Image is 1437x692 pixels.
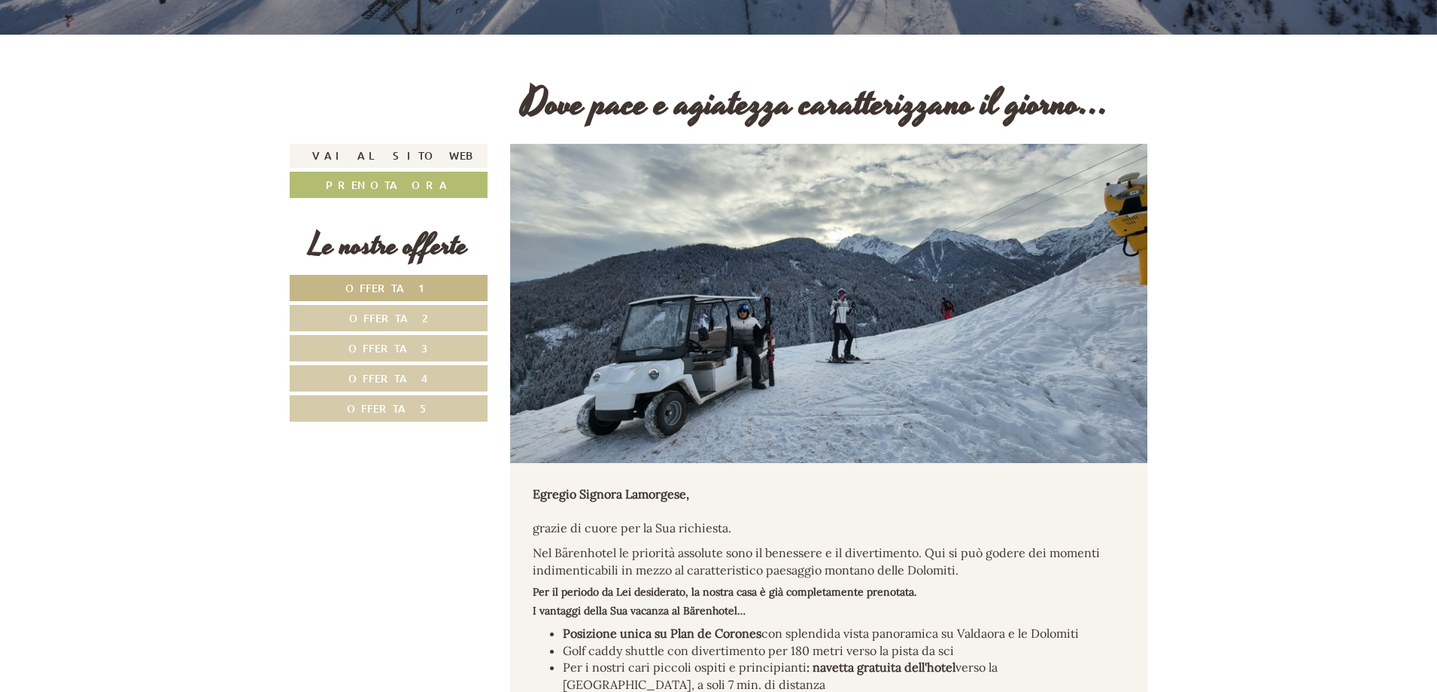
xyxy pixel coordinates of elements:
span: Offerta 4 [348,371,428,386]
h1: Dove pace e agiatezza caratterizzano il giorno... [521,84,1109,125]
span: Offerta 2 [349,311,428,325]
span: Offerta 1 [345,281,432,295]
li: con splendida vista panoramica su Valdaora e le Dolomiti [563,625,1126,642]
a: Vai al sito web [290,144,488,168]
span: Offerta 3 [348,341,428,355]
strong: Egregio Signora Lamorgese, [533,486,689,501]
strong: I vantaggi della Sua vacanza al Bärenhotel… [533,604,746,617]
span: Offerta 5 [347,401,430,416]
div: Le nostre offerte [290,224,488,267]
p: grazie di cuore per la Sua richiesta. [533,486,1126,538]
strong: Posizione unica su Plan de Corones [563,626,761,641]
p: Nel Bärenhotel le priorità assolute sono il benessere e il divertimento. Qui si può godere dei mo... [533,544,1126,579]
li: Golf caddy shuttle con divertimento per 180 metri verso la pista da sci [563,642,1126,660]
strong: Per il periodo da Lei desiderato, la nostra casa è già completamente prenotata. [533,585,916,599]
a: Prenota ora [290,172,488,198]
strong: : navetta gratuita dell'hotel [807,660,955,675]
